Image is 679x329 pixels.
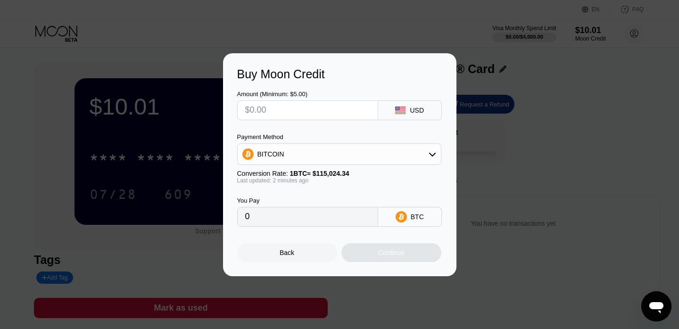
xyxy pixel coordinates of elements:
div: Conversion Rate: [237,170,441,177]
div: BITCOIN [257,150,284,158]
div: Amount (Minimum: $5.00) [237,90,378,98]
div: Back [280,249,294,256]
div: Payment Method [237,133,441,140]
div: BTC [411,213,424,221]
iframe: Button to launch messaging window [641,291,671,321]
div: BITCOIN [238,145,441,164]
input: $0.00 [245,101,370,120]
div: You Pay [237,197,378,204]
div: Last updated: 2 minutes ago [237,177,441,184]
span: 1 BTC ≈ $115,024.34 [290,170,349,177]
div: Buy Moon Credit [237,67,442,81]
div: Back [237,243,337,262]
div: USD [410,107,424,114]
